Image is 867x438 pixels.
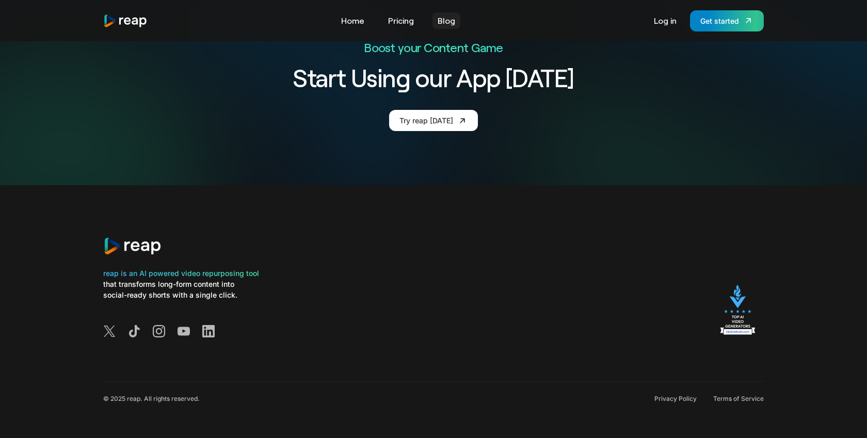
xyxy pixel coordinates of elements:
[235,61,632,93] h2: Start Using our App [DATE]
[103,268,259,279] div: reap is an AI powered video repurposing tool
[399,115,453,126] div: Try reap [DATE]
[649,12,682,29] a: Log in
[383,12,419,29] a: Pricing
[103,14,148,28] a: home
[235,39,632,55] p: Boost your Content Game
[700,15,739,26] div: Get started
[713,395,764,403] a: Terms of Service
[103,395,200,403] div: © 2025 reap. All rights reserved.
[432,12,460,29] a: Blog
[690,10,764,31] a: Get started
[654,395,697,403] a: Privacy Policy
[389,110,478,131] a: Try reap [DATE]
[336,12,370,29] a: Home
[103,279,259,300] div: that transforms long-form content into social-ready shorts with a single click.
